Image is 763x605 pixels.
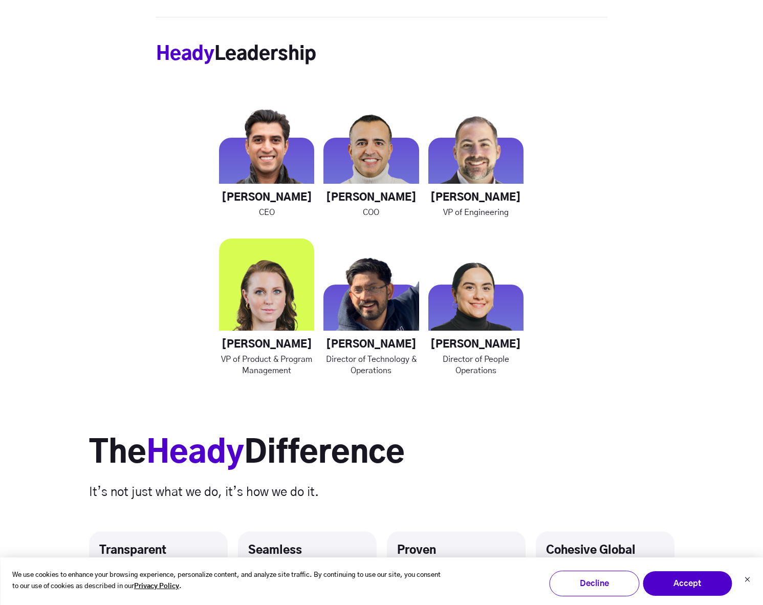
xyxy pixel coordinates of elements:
p: Director of Technology & Operations [323,354,419,376]
span: Heady [146,438,244,469]
h2: The Difference [89,435,674,473]
p: CEO [219,207,314,218]
h4: [PERSON_NAME] [219,338,314,351]
p: VP of Product & Program Management [219,354,314,376]
h4: Seamless Collaboration [248,544,366,572]
h4: [PERSON_NAME] [428,338,524,351]
img: Katarina-4 [219,239,314,334]
p: VP of Engineering [428,207,524,218]
img: Chris-2 [428,92,524,187]
span: Heady [156,45,214,63]
h4: Proven Processes [397,544,515,572]
a: Privacy Policy [134,581,179,593]
h4: [PERSON_NAME] [323,191,419,204]
button: Dismiss cookie banner [744,575,750,586]
h4: Cohesive Global Teams [546,544,664,572]
p: Director of People Operations [428,354,524,376]
h4: [PERSON_NAME] [219,191,314,204]
img: Nikhil [323,239,419,334]
img: George-2 [323,92,419,187]
h3: Leadership [156,17,607,92]
h4: Transparent Communication [99,544,217,572]
h4: [PERSON_NAME] [323,338,419,351]
img: Rahul-2 [219,92,314,187]
button: Accept [642,571,732,596]
button: Decline [549,571,639,596]
p: COO [323,207,419,218]
h4: [PERSON_NAME] [428,191,524,204]
img: Madeeha-1 [428,239,524,334]
p: We use cookies to enhance your browsing experience, personalize content, and analyze site traffic... [12,570,446,593]
h6: It’s not just what we do, it’s how we do it. [89,483,674,502]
